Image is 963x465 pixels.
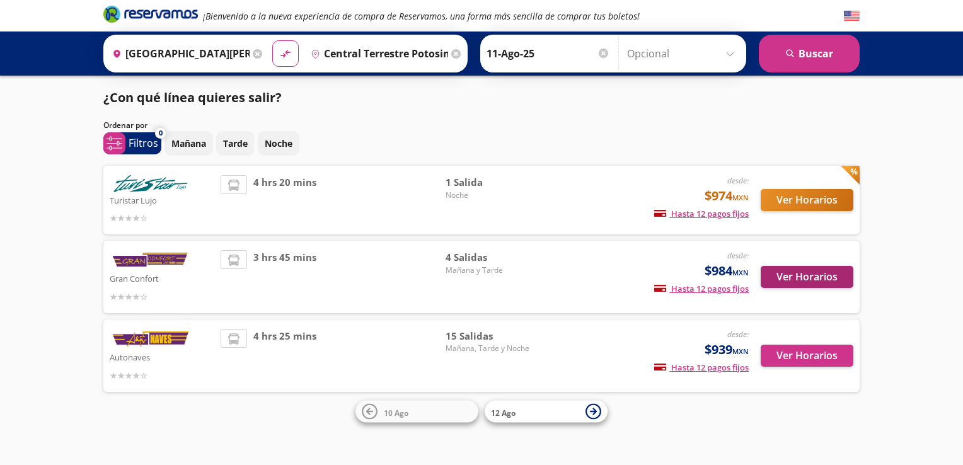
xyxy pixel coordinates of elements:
[110,175,192,192] img: Turistar Lujo
[732,268,749,277] small: MXN
[844,8,860,24] button: English
[110,270,214,285] p: Gran Confort
[223,137,248,150] p: Tarde
[759,35,860,72] button: Buscar
[446,190,534,201] span: Noche
[727,329,749,340] em: desde:
[727,175,749,186] em: desde:
[761,345,853,367] button: Ver Horarios
[446,343,534,354] span: Mañana, Tarde y Noche
[103,4,198,27] a: Brand Logo
[491,407,516,418] span: 12 Ago
[627,38,740,69] input: Opcional
[446,250,534,265] span: 4 Salidas
[487,38,610,69] input: Elegir Fecha
[732,193,749,202] small: MXN
[654,283,749,294] span: Hasta 12 pagos fijos
[761,266,853,288] button: Ver Horarios
[103,120,147,131] p: Ordenar por
[446,175,534,190] span: 1 Salida
[306,38,448,69] input: Buscar Destino
[265,137,292,150] p: Noche
[253,329,316,382] span: 4 hrs 25 mins
[761,189,853,211] button: Ver Horarios
[110,192,214,207] p: Turistar Lujo
[446,265,534,276] span: Mañana y Tarde
[446,329,534,343] span: 15 Salidas
[732,347,749,356] small: MXN
[216,131,255,156] button: Tarde
[110,349,214,364] p: Autonaves
[164,131,213,156] button: Mañana
[203,10,640,22] em: ¡Bienvenido a la nueva experiencia de compra de Reservamos, una forma más sencilla de comprar tus...
[110,329,192,349] img: Autonaves
[253,250,316,304] span: 3 hrs 45 mins
[253,175,316,225] span: 4 hrs 20 mins
[485,401,608,423] button: 12 Ago
[654,362,749,373] span: Hasta 12 pagos fijos
[103,88,282,107] p: ¿Con qué línea quieres salir?
[107,38,250,69] input: Buscar Origen
[103,132,161,154] button: 0Filtros
[355,401,478,423] button: 10 Ago
[171,137,206,150] p: Mañana
[654,208,749,219] span: Hasta 12 pagos fijos
[705,187,749,205] span: $974
[705,261,749,280] span: $984
[159,128,163,139] span: 0
[258,131,299,156] button: Noche
[384,407,408,418] span: 10 Ago
[110,250,192,270] img: Gran Confort
[103,4,198,23] i: Brand Logo
[705,340,749,359] span: $939
[727,250,749,261] em: desde:
[129,135,158,151] p: Filtros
